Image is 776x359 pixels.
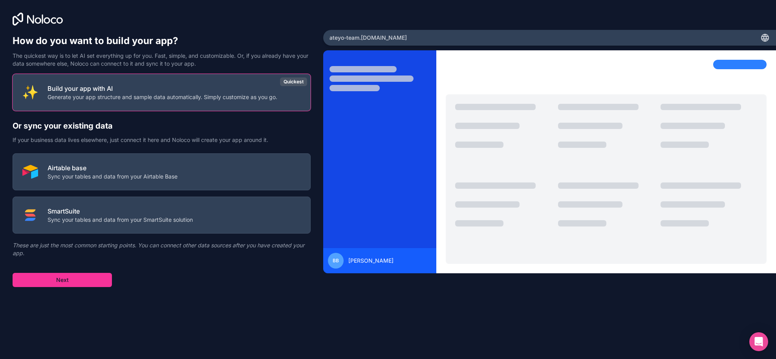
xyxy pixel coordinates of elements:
button: Next [13,273,112,287]
button: INTERNAL_WITH_AIBuild your app with AIGenerate your app structure and sample data automatically. ... [13,74,311,111]
p: SmartSuite [48,206,193,216]
p: Sync your tables and data from your Airtable Base [48,173,178,180]
p: These are just the most common starting points. You can connect other data sources after you have... [13,241,311,257]
img: AIRTABLE [22,164,38,180]
button: AIRTABLEAirtable baseSync your tables and data from your Airtable Base [13,153,311,190]
div: Open Intercom Messenger [749,332,768,351]
p: Generate your app structure and sample data automatically. Simply customize as you go. [48,93,277,101]
p: If your business data lives elsewhere, just connect it here and Noloco will create your app aroun... [13,136,311,144]
button: SMART_SUITESmartSuiteSync your tables and data from your SmartSuite solution [13,197,311,234]
h1: How do you want to build your app? [13,35,311,47]
img: INTERNAL_WITH_AI [22,85,38,100]
p: Sync your tables and data from your SmartSuite solution [48,216,193,224]
p: Build your app with AI [48,84,277,93]
p: The quickest way is to let AI set everything up for you. Fast, simple, and customizable. Or, if y... [13,52,311,68]
span: ateyo-team .[DOMAIN_NAME] [329,34,407,42]
div: Quickest [280,77,307,86]
span: BB [333,258,339,264]
h2: Or sync your existing data [13,120,311,131]
span: [PERSON_NAME] [348,257,393,265]
p: Airtable base [48,163,178,173]
img: SMART_SUITE [22,207,38,223]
